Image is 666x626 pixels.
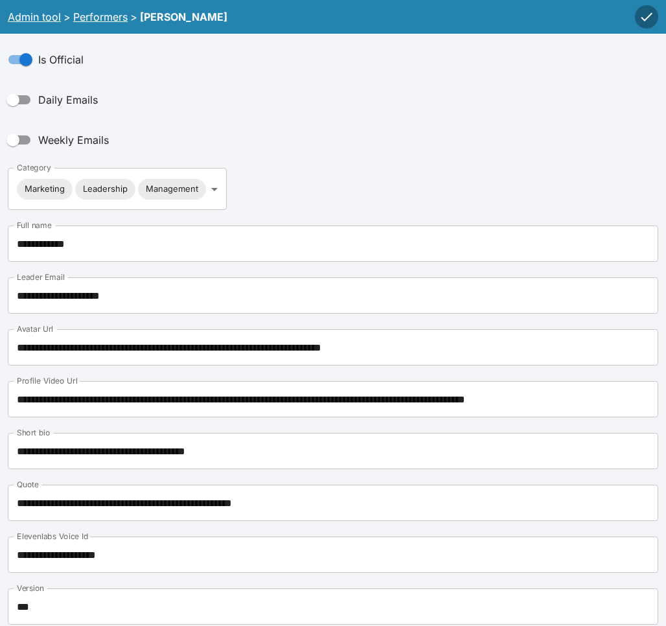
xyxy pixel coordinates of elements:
div: [PERSON_NAME] [140,9,227,25]
span: Leadership [75,181,135,196]
label: Short bio [17,427,51,438]
a: Performers [73,10,128,23]
div: > [130,9,137,25]
span: Management [138,181,206,196]
label: Elevenlabs Voice Id [17,531,88,542]
label: Category [17,162,51,173]
span: Weekly Emails [38,132,109,148]
label: Avatar Url [17,323,53,334]
a: Admin tool [8,10,61,23]
span: Is Official [38,52,84,67]
label: Leader Email [17,272,65,283]
label: Full name [17,220,51,231]
span: Marketing [17,181,73,196]
label: Quote [17,479,39,490]
label: Version [17,583,44,594]
label: Profile Video Url [17,375,78,386]
span: Daily Emails [38,92,98,108]
div: > [63,9,71,25]
button: Save [635,5,658,29]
